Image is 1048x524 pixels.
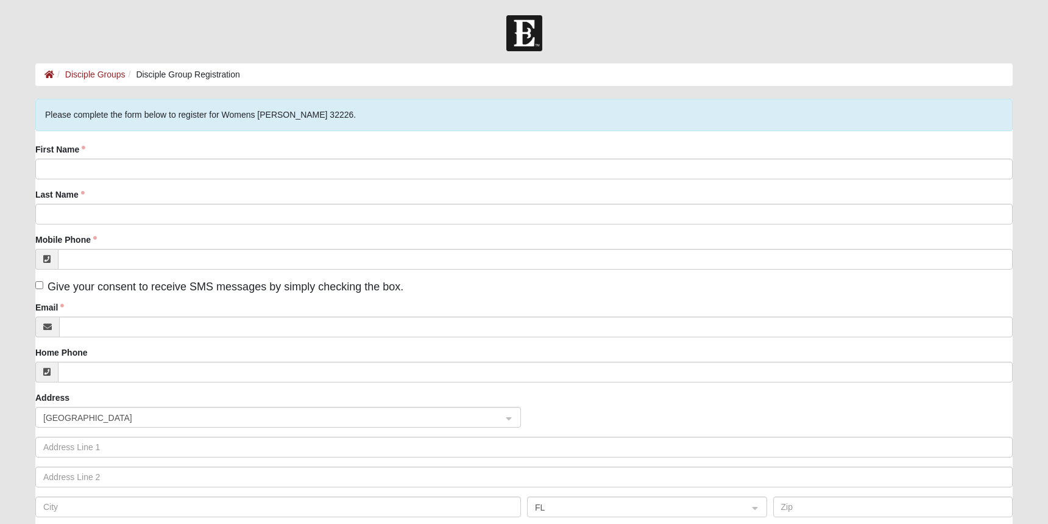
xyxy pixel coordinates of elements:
[35,281,43,289] input: Give your consent to receive SMS messages by simply checking the box.
[535,501,737,514] span: FL
[35,143,85,156] label: First Name
[65,70,126,79] a: Disciple Groups
[35,99,1013,131] div: Please complete the form below to register for Womens [PERSON_NAME] 32226.
[35,346,88,359] label: Home Phone
[43,411,491,425] span: United States
[48,281,403,293] span: Give your consent to receive SMS messages by simply checking the box.
[773,497,1013,517] input: Zip
[35,392,69,404] label: Address
[506,15,542,51] img: Church of Eleven22 Logo
[35,234,97,246] label: Mobile Phone
[35,497,521,517] input: City
[35,301,64,314] label: Email
[35,188,85,201] label: Last Name
[35,437,1013,458] input: Address Line 1
[35,467,1013,487] input: Address Line 2
[126,68,240,81] li: Disciple Group Registration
